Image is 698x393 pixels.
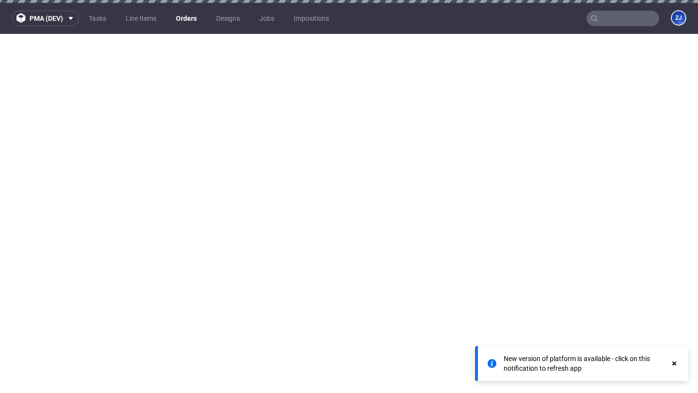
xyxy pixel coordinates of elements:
a: Tasks [83,11,112,26]
div: New version of platform is available - click on this notification to refresh app [504,354,670,373]
button: pma (dev) [12,11,79,26]
a: Jobs [254,11,280,26]
a: Designs [210,11,246,26]
a: Orders [170,11,203,26]
span: pma (dev) [30,15,63,22]
figcaption: ZJ [672,11,685,25]
a: Impositions [288,11,335,26]
a: Line Items [120,11,162,26]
